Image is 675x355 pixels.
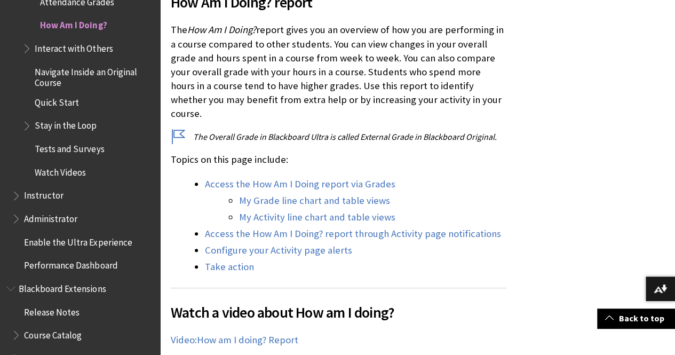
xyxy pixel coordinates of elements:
span: Watch a video about How am I doing? [171,301,506,324]
span: Enable the Ultra Experience [24,233,132,248]
span: How Am I Doing? [187,23,256,36]
span: Course Catalog [24,326,82,341]
span: Navigate Inside an Original Course [35,63,153,88]
span: How am I doing? Report [197,334,298,346]
span: Quick Start [35,93,79,108]
span: How Am I Doing? [40,16,107,30]
p: The Overall Grade in Blackboard Ultra is called External Grade in Blackboard Original. [171,131,506,143]
span: Performance Dashboard [24,257,117,271]
span: Watch Videos [35,163,86,178]
a: Access the How Am I Doing? report through Activity page notifications [205,227,501,240]
a: Take action [205,261,254,273]
p: The report gives you an overview of how you are performing in a course compared to other students... [171,23,506,121]
span: Blackboard Extensions [19,280,106,294]
p: Topics on this page include: [171,153,506,167]
span: Instructor [24,187,63,201]
a: Configure your Activity page alerts [205,244,352,257]
span: Release Notes [24,303,80,318]
span: Stay in the Loop [35,117,97,131]
a: Video:How am I doing? Report [171,334,298,346]
span: Administrator [24,210,77,224]
a: My Activity line chart and table views [239,211,395,224]
span: Tests and Surveys [35,140,104,154]
a: My Grade line chart and table views [239,194,390,207]
a: Back to top [597,309,675,328]
span: Interact with Others [35,40,113,54]
a: Access the How Am I Doing report via Grades [205,178,395,191]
